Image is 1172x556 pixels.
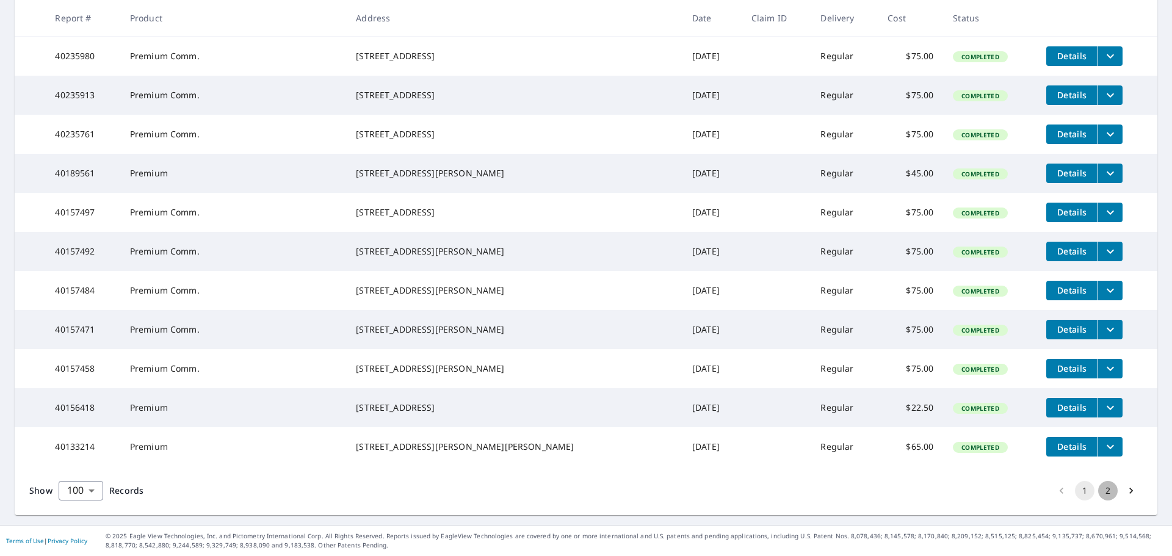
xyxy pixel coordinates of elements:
[1121,481,1141,500] button: Go to next page
[954,287,1006,295] span: Completed
[48,536,87,545] a: Privacy Policy
[356,402,673,414] div: [STREET_ADDRESS]
[1098,242,1123,261] button: filesDropdownBtn-40157492
[59,474,103,508] div: 100
[1054,89,1090,101] span: Details
[1075,481,1094,500] button: page 1
[682,388,742,427] td: [DATE]
[878,37,943,76] td: $75.00
[29,485,52,496] span: Show
[1046,281,1098,300] button: detailsBtn-40157484
[811,271,878,310] td: Regular
[1054,128,1090,140] span: Details
[954,209,1006,217] span: Completed
[120,427,346,466] td: Premium
[878,154,943,193] td: $45.00
[120,310,346,349] td: Premium Comm.
[120,388,346,427] td: Premium
[45,193,120,232] td: 40157497
[682,427,742,466] td: [DATE]
[1046,242,1098,261] button: detailsBtn-40157492
[954,170,1006,178] span: Completed
[45,349,120,388] td: 40157458
[6,536,44,545] a: Terms of Use
[1046,398,1098,417] button: detailsBtn-40156418
[954,326,1006,334] span: Completed
[878,310,943,349] td: $75.00
[356,284,673,297] div: [STREET_ADDRESS][PERSON_NAME]
[878,232,943,271] td: $75.00
[954,404,1006,413] span: Completed
[1046,437,1098,457] button: detailsBtn-40133214
[1046,320,1098,339] button: detailsBtn-40157471
[1046,359,1098,378] button: detailsBtn-40157458
[1054,245,1090,257] span: Details
[1050,481,1143,500] nav: pagination navigation
[878,76,943,115] td: $75.00
[811,310,878,349] td: Regular
[6,537,87,544] p: |
[1054,167,1090,179] span: Details
[1046,85,1098,105] button: detailsBtn-40235913
[120,37,346,76] td: Premium Comm.
[356,89,673,101] div: [STREET_ADDRESS]
[954,365,1006,374] span: Completed
[106,532,1166,550] p: © 2025 Eagle View Technologies, Inc. and Pictometry International Corp. All Rights Reserved. Repo...
[1054,50,1090,62] span: Details
[45,37,120,76] td: 40235980
[120,232,346,271] td: Premium Comm.
[954,52,1006,61] span: Completed
[811,154,878,193] td: Regular
[356,206,673,218] div: [STREET_ADDRESS]
[682,232,742,271] td: [DATE]
[45,271,120,310] td: 40157484
[878,427,943,466] td: $65.00
[356,50,673,62] div: [STREET_ADDRESS]
[45,115,120,154] td: 40235761
[1098,359,1123,378] button: filesDropdownBtn-40157458
[59,481,103,500] div: Show 100 records
[1054,284,1090,296] span: Details
[811,232,878,271] td: Regular
[356,323,673,336] div: [STREET_ADDRESS][PERSON_NAME]
[682,310,742,349] td: [DATE]
[1046,203,1098,222] button: detailsBtn-40157497
[45,427,120,466] td: 40133214
[1054,363,1090,374] span: Details
[1046,125,1098,144] button: detailsBtn-40235761
[1098,203,1123,222] button: filesDropdownBtn-40157497
[1054,402,1090,413] span: Details
[356,167,673,179] div: [STREET_ADDRESS][PERSON_NAME]
[811,427,878,466] td: Regular
[1098,85,1123,105] button: filesDropdownBtn-40235913
[1098,281,1123,300] button: filesDropdownBtn-40157484
[682,154,742,193] td: [DATE]
[954,443,1006,452] span: Completed
[45,310,120,349] td: 40157471
[878,193,943,232] td: $75.00
[954,248,1006,256] span: Completed
[811,76,878,115] td: Regular
[356,128,673,140] div: [STREET_ADDRESS]
[1054,441,1090,452] span: Details
[1098,437,1123,457] button: filesDropdownBtn-40133214
[45,76,120,115] td: 40235913
[954,131,1006,139] span: Completed
[682,271,742,310] td: [DATE]
[1046,164,1098,183] button: detailsBtn-40189561
[45,154,120,193] td: 40189561
[811,193,878,232] td: Regular
[109,485,143,496] span: Records
[811,388,878,427] td: Regular
[1098,164,1123,183] button: filesDropdownBtn-40189561
[1098,481,1118,500] button: Go to page 2
[120,271,346,310] td: Premium Comm.
[120,115,346,154] td: Premium Comm.
[1098,46,1123,66] button: filesDropdownBtn-40235980
[682,193,742,232] td: [DATE]
[45,232,120,271] td: 40157492
[1054,206,1090,218] span: Details
[878,115,943,154] td: $75.00
[1098,125,1123,144] button: filesDropdownBtn-40235761
[878,388,943,427] td: $22.50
